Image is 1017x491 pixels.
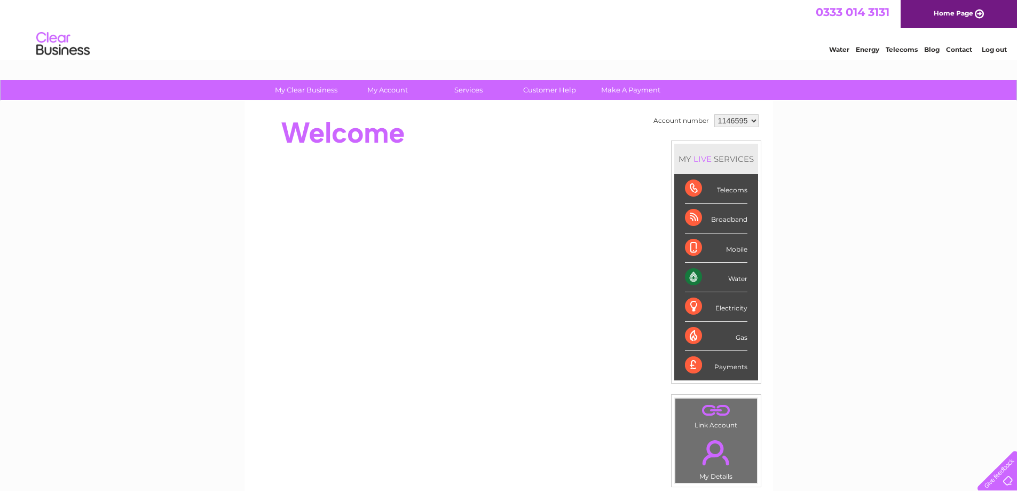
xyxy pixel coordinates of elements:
[685,174,747,204] div: Telecoms
[816,5,889,19] a: 0333 014 3131
[675,431,758,484] td: My Details
[343,80,431,100] a: My Account
[685,204,747,233] div: Broadband
[675,398,758,432] td: Link Account
[257,6,761,52] div: Clear Business is a trading name of Verastar Limited (registered in [GEOGRAPHIC_DATA] No. 3667643...
[685,263,747,292] div: Water
[685,233,747,263] div: Mobile
[829,45,849,53] a: Water
[982,45,1007,53] a: Log out
[691,154,714,164] div: LIVE
[678,434,754,471] a: .
[886,45,918,53] a: Telecoms
[424,80,513,100] a: Services
[685,292,747,322] div: Electricity
[506,80,594,100] a: Customer Help
[262,80,350,100] a: My Clear Business
[924,45,940,53] a: Blog
[946,45,972,53] a: Contact
[36,28,90,60] img: logo.png
[674,144,758,174] div: MY SERVICES
[856,45,879,53] a: Energy
[651,112,712,130] td: Account number
[678,401,754,420] a: .
[587,80,675,100] a: Make A Payment
[685,351,747,380] div: Payments
[685,322,747,351] div: Gas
